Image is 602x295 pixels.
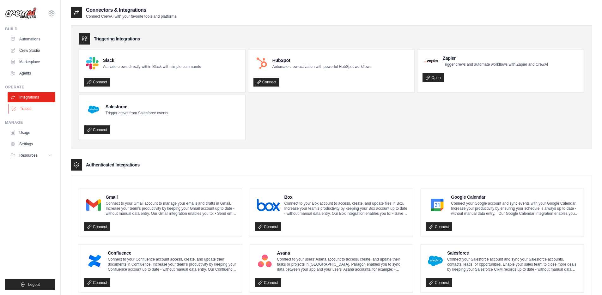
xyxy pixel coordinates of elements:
p: Automate crew activation with powerful HubSpot workflows [272,64,371,69]
a: Traces [8,104,56,114]
img: Logo [5,7,37,19]
a: Connect [255,278,281,287]
img: Salesforce Logo [428,255,443,267]
a: Open [423,73,444,82]
a: Connect [426,222,452,231]
a: Connect [84,278,110,287]
a: Connect [255,222,281,231]
button: Logout [5,279,55,290]
h3: Authenticated Integrations [86,162,140,168]
a: Marketplace [8,57,55,67]
p: Connect to your Box account to access, create, and update files in Box. Increase your team’s prod... [284,201,408,216]
h4: Slack [103,57,201,63]
p: Connect to your users’ Asana account to access, create, and update their tasks or projects in [GE... [277,257,408,272]
h4: Salesforce [106,104,168,110]
img: Google Calendar Logo [428,199,447,211]
img: Gmail Logo [86,199,101,211]
h4: HubSpot [272,57,371,63]
h4: Confluence [108,250,237,256]
img: Salesforce Logo [86,102,101,117]
p: Connect to your Confluence account access, create, and update their documents in Confluence. Incr... [108,257,237,272]
p: Connect to your Gmail account to manage your emails and drafts in Gmail. Increase your team’s pro... [106,201,237,216]
h4: Google Calendar [451,194,579,200]
p: Connect your Salesforce account and sync your Salesforce accounts, contacts, leads, or opportunit... [447,257,579,272]
img: Zapier Logo [424,59,438,63]
p: Connect CrewAI with your favorite tools and platforms [86,14,176,19]
h4: Box [284,194,408,200]
button: Resources [8,150,55,160]
h4: Asana [277,250,408,256]
p: Connect your Google account and sync events with your Google Calendar. Increase your productivity... [451,201,579,216]
h4: Salesforce [447,250,579,256]
img: Box Logo [257,199,280,211]
h4: Zapier [443,55,548,61]
a: Settings [8,139,55,149]
img: HubSpot Logo [255,57,268,69]
p: Trigger crews and automate workflows with Zapier and CrewAI [443,62,548,67]
span: Resources [19,153,37,158]
a: Connect [84,222,110,231]
h3: Triggering Integrations [94,36,140,42]
a: Integrations [8,92,55,102]
p: Trigger crews from Salesforce events [106,111,168,116]
div: Manage [5,120,55,125]
a: Agents [8,68,55,78]
img: Confluence Logo [86,255,103,267]
a: Connect [253,78,280,87]
h2: Connectors & Integrations [86,6,176,14]
img: Slack Logo [86,57,99,69]
div: Build [5,27,55,32]
a: Automations [8,34,55,44]
div: Operate [5,85,55,90]
p: Activate crews directly within Slack with simple commands [103,64,201,69]
a: Connect [84,78,110,87]
span: Logout [28,282,40,287]
img: Asana Logo [257,255,273,267]
a: Connect [426,278,452,287]
h4: Gmail [106,194,237,200]
a: Usage [8,128,55,138]
a: Crew Studio [8,45,55,56]
a: Connect [84,125,110,134]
